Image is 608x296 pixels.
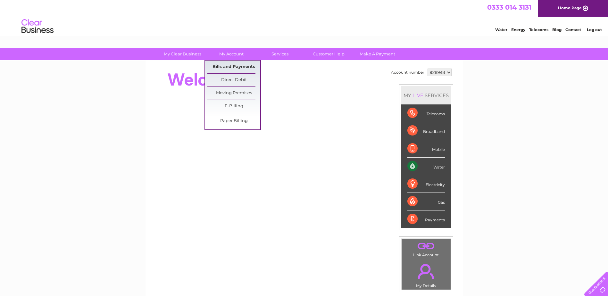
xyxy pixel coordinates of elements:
[302,48,355,60] a: Customer Help
[389,67,426,78] td: Account number
[207,100,260,113] a: E-Billing
[487,3,531,11] a: 0333 014 3131
[565,27,581,32] a: Contact
[407,210,445,228] div: Payments
[407,193,445,210] div: Gas
[407,140,445,158] div: Mobile
[407,175,445,193] div: Electricity
[552,27,562,32] a: Blog
[529,27,548,32] a: Telecoms
[205,48,258,60] a: My Account
[495,27,507,32] a: Water
[407,158,445,175] div: Water
[407,104,445,122] div: Telecoms
[403,260,449,283] a: .
[207,115,260,127] a: Paper Billing
[254,48,306,60] a: Services
[401,259,451,290] td: My Details
[156,48,209,60] a: My Clear Business
[207,61,260,73] a: Bills and Payments
[587,27,602,32] a: Log out
[153,4,456,31] div: Clear Business is a trading name of Verastar Limited (registered in [GEOGRAPHIC_DATA] No. 3667643...
[411,92,425,98] div: LIVE
[407,122,445,140] div: Broadband
[511,27,525,32] a: Energy
[351,48,404,60] a: Make A Payment
[403,241,449,252] a: .
[401,86,451,104] div: MY SERVICES
[401,239,451,259] td: Link Account
[207,74,260,86] a: Direct Debit
[21,17,54,36] img: logo.png
[207,87,260,100] a: Moving Premises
